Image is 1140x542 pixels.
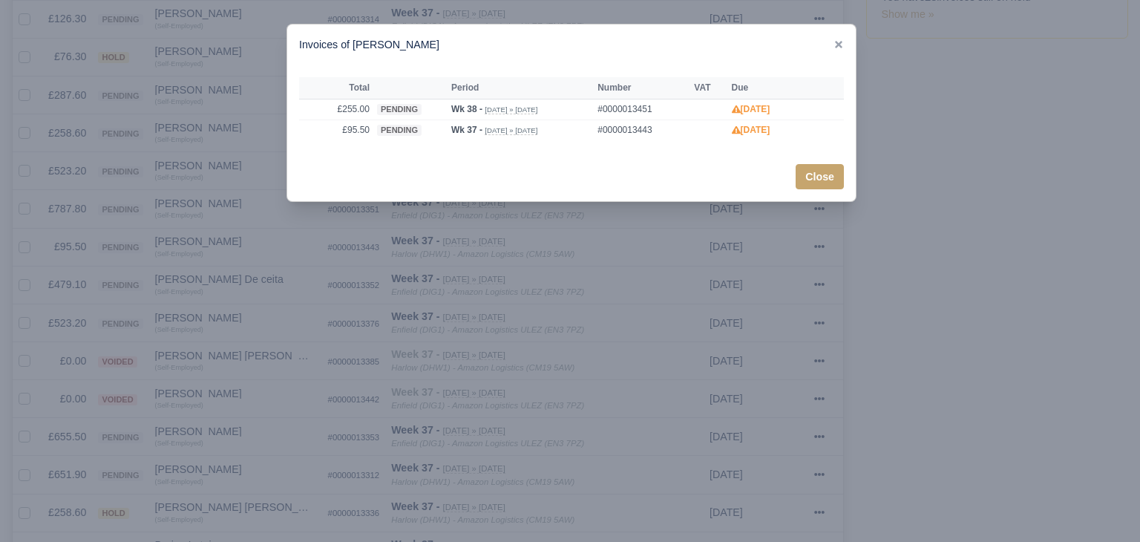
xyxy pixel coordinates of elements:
th: Total [299,77,373,99]
strong: [DATE] [732,125,770,135]
td: #0000013443 [594,120,690,140]
td: #0000013451 [594,99,690,120]
small: [DATE] » [DATE] [485,126,537,135]
th: Due [728,77,799,99]
button: Close [796,164,844,189]
th: VAT [690,77,727,99]
td: £255.00 [299,99,373,120]
div: Invoices of [PERSON_NAME] [287,25,856,65]
strong: Wk 37 - [451,125,482,135]
small: [DATE] » [DATE] [485,105,537,114]
th: Period [448,77,594,99]
strong: [DATE] [732,104,770,114]
th: Number [594,77,690,99]
span: pending [377,104,422,115]
strong: Wk 38 - [451,104,482,114]
span: pending [377,125,422,136]
iframe: Chat Widget [1066,471,1140,542]
td: £95.50 [299,120,373,140]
